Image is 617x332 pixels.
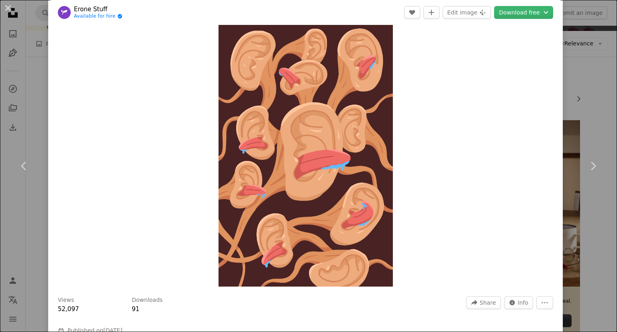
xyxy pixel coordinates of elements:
button: Edit image [443,6,491,19]
img: Go to Erone Stuff's profile [58,6,71,19]
a: Next [569,127,617,205]
button: Stats about this image [504,296,533,309]
button: Choose download format [494,6,553,19]
span: 52,097 [58,305,79,313]
h3: Views [58,296,74,304]
button: Share this image [466,296,501,309]
a: Available for hire [74,13,123,20]
a: Erone Stuff [74,5,123,13]
button: More Actions [536,296,553,309]
button: Zoom in on this image [219,25,393,287]
button: Add to Collection [423,6,439,19]
img: An illustration of a group of human heads [219,25,393,287]
span: 91 [132,305,139,313]
h3: Downloads [132,296,163,304]
span: Info [518,297,529,309]
button: Like [404,6,420,19]
span: Share [480,297,496,309]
